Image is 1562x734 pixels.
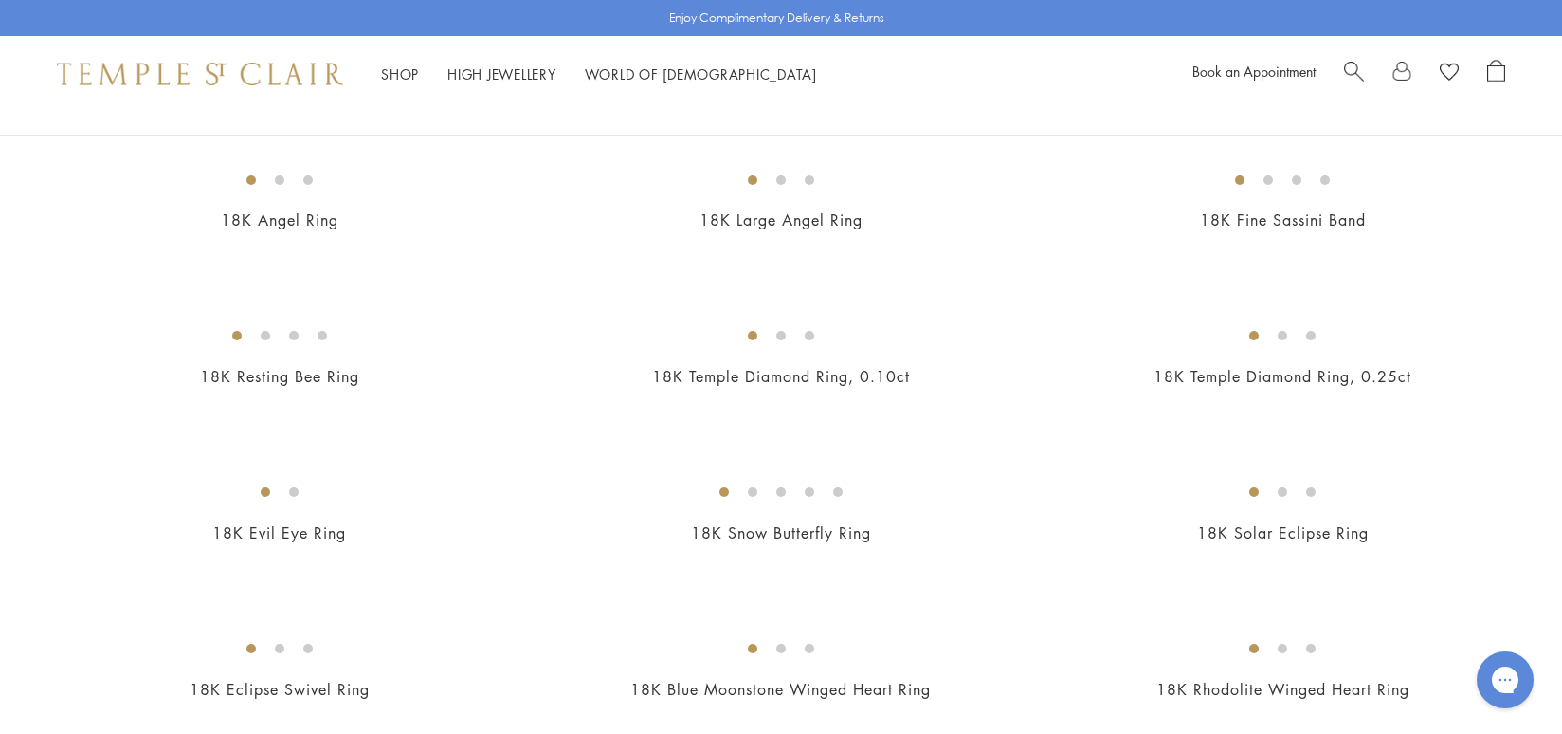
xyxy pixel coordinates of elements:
a: 18K Rhodolite Winged Heart Ring [1156,679,1409,700]
a: 18K Temple Diamond Ring, 0.10ct [652,366,910,387]
a: 18K Snow Butterfly Ring [691,523,871,543]
a: 18K Angel Ring [221,210,338,230]
a: Search [1344,60,1364,88]
a: 18K Evil Eye Ring [212,523,346,543]
a: View Wishlist [1440,60,1459,88]
nav: Main navigation [381,63,817,86]
a: High JewelleryHigh Jewellery [447,64,556,83]
a: 18K Temple Diamond Ring, 0.25ct [1153,366,1411,387]
a: Book an Appointment [1192,62,1316,81]
a: ShopShop [381,64,419,83]
a: 18K Solar Eclipse Ring [1197,523,1369,543]
a: World of [DEMOGRAPHIC_DATA]World of [DEMOGRAPHIC_DATA] [585,64,817,83]
p: Enjoy Complimentary Delivery & Returns [669,9,884,28]
a: 18K Blue Moonstone Winged Heart Ring [630,679,931,700]
a: 18K Resting Bee Ring [200,366,359,387]
a: Open Shopping Bag [1487,60,1505,88]
img: Temple St. Clair [57,63,343,85]
iframe: Gorgias live chat messenger [1467,645,1543,715]
a: 18K Eclipse Swivel Ring [190,679,370,700]
a: 18K Large Angel Ring [699,210,863,230]
a: 18K Fine Sassini Band [1200,210,1366,230]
